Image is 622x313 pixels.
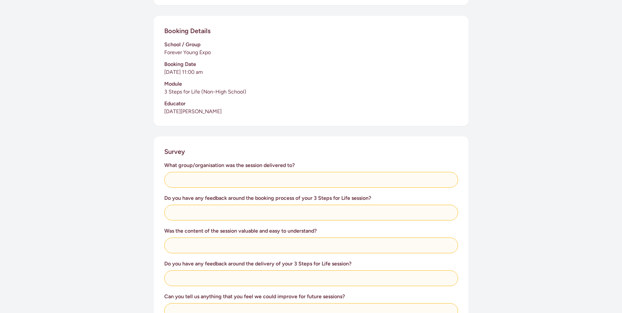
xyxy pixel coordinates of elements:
[164,260,458,268] h3: Do you have any feedback around the delivery of your 3 Steps for Life session?
[164,41,458,49] h3: School / Group
[164,26,211,35] h2: Booking Details
[164,227,458,235] h3: Was the content of the session valuable and easy to understand?
[164,49,458,56] p: Forever Young Expo
[164,161,458,169] h3: What group/organisation was the session delivered to?
[164,88,458,96] p: 3 Steps for Life (Non-High School)
[164,147,185,156] h2: Survey
[164,108,458,115] p: [DATE][PERSON_NAME]
[164,293,458,301] h3: Can you tell us anything that you feel we could improve for future sessions?
[164,100,458,108] h3: Educator
[164,194,458,202] h3: Do you have any feedback around the booking process of your 3 Steps for Life session?
[164,68,458,76] p: [DATE] 11:00 am
[164,60,458,68] h3: Booking Date
[164,80,458,88] h3: Module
